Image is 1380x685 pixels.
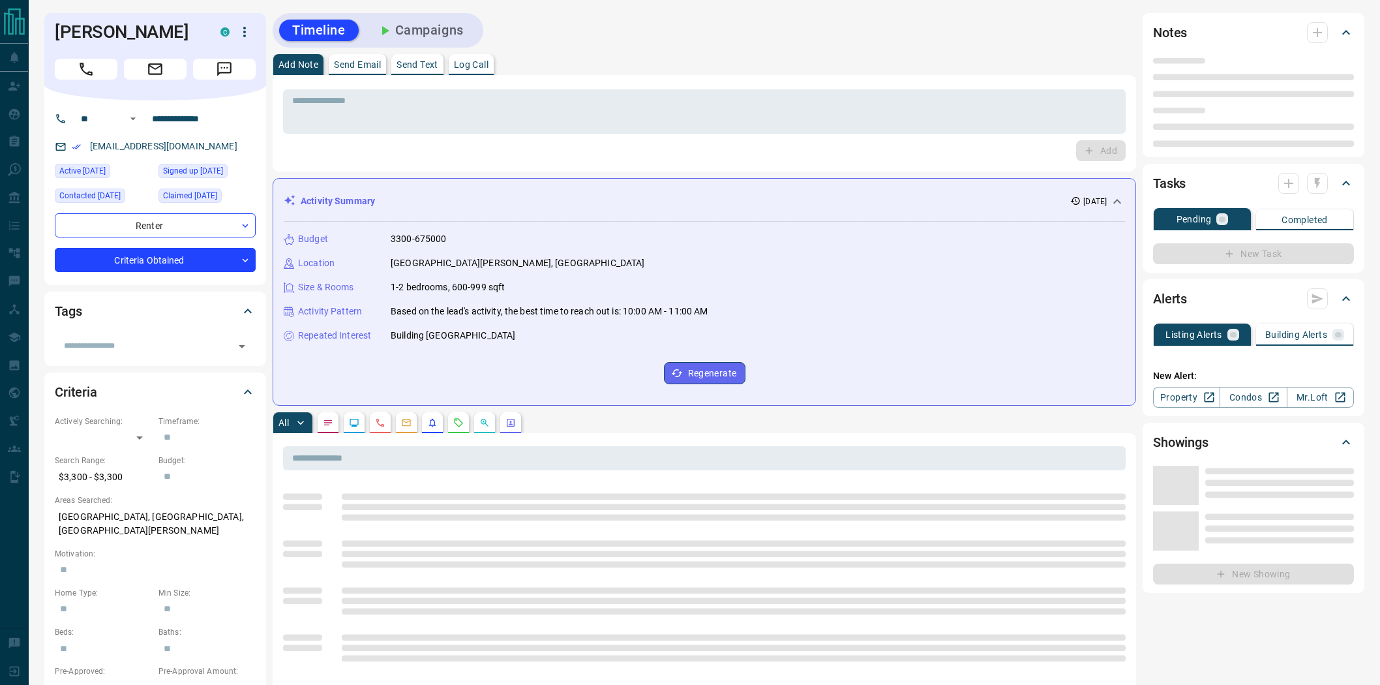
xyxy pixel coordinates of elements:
span: Contacted [DATE] [59,189,121,202]
svg: Opportunities [479,418,490,428]
p: Log Call [454,60,488,69]
div: Activity Summary[DATE] [284,189,1125,213]
h2: Criteria [55,382,97,403]
p: Building Alerts [1265,330,1327,339]
p: [DATE] [1083,196,1107,207]
svg: Agent Actions [505,418,516,428]
div: Showings [1153,427,1354,458]
button: Regenerate [664,362,745,384]
p: Pre-Approved: [55,665,152,677]
p: Budget: [158,455,256,466]
p: Home Type: [55,587,152,599]
p: 3300-675000 [391,232,446,246]
p: Activity Pattern [298,305,362,318]
p: New Alert: [1153,369,1354,383]
span: Email [124,59,187,80]
div: Wed Aug 13 2025 [55,189,152,207]
svg: Notes [323,418,333,428]
div: Tags [55,296,256,327]
a: [EMAIL_ADDRESS][DOMAIN_NAME] [90,141,237,151]
p: 1-2 bedrooms, 600-999 sqft [391,281,505,294]
p: Min Size: [158,587,256,599]
p: Baths: [158,626,256,638]
span: Active [DATE] [59,164,106,177]
span: Call [55,59,117,80]
p: Location [298,256,335,270]
a: Property [1153,387,1220,408]
span: Signed up [DATE] [163,164,223,177]
p: Actively Searching: [55,416,152,427]
h2: Tags [55,301,82,322]
div: Alerts [1153,283,1354,314]
button: Campaigns [364,20,477,41]
div: Sat Jun 13 2020 [158,189,256,207]
p: Completed [1282,215,1328,224]
p: All [278,418,289,427]
p: [GEOGRAPHIC_DATA][PERSON_NAME], [GEOGRAPHIC_DATA] [391,256,644,270]
div: Renter [55,213,256,237]
h2: Alerts [1153,288,1187,309]
div: condos.ca [220,27,230,37]
span: Message [193,59,256,80]
p: Repeated Interest [298,329,371,342]
svg: Listing Alerts [427,418,438,428]
a: Condos [1220,387,1287,408]
h2: Tasks [1153,173,1186,194]
button: Open [233,337,251,356]
p: Activity Summary [301,194,375,208]
div: Tue Aug 05 2025 [55,164,152,182]
svg: Emails [401,418,412,428]
p: Building [GEOGRAPHIC_DATA] [391,329,515,342]
h2: Notes [1153,22,1187,43]
p: Size & Rooms [298,281,354,294]
div: Criteria Obtained [55,248,256,272]
button: Timeline [279,20,359,41]
svg: Requests [453,418,464,428]
p: Send Text [397,60,438,69]
p: [GEOGRAPHIC_DATA], [GEOGRAPHIC_DATA], [GEOGRAPHIC_DATA][PERSON_NAME] [55,506,256,541]
p: Areas Searched: [55,495,256,506]
div: Criteria [55,376,256,408]
p: Send Email [334,60,381,69]
p: Listing Alerts [1165,330,1222,339]
button: Open [125,111,141,127]
h2: Showings [1153,432,1208,453]
div: Sat Jun 13 2020 [158,164,256,182]
p: Search Range: [55,455,152,466]
p: Motivation: [55,548,256,560]
p: Budget [298,232,328,246]
p: Based on the lead's activity, the best time to reach out is: 10:00 AM - 11:00 AM [391,305,708,318]
svg: Calls [375,418,385,428]
svg: Lead Browsing Activity [349,418,359,428]
p: Pre-Approval Amount: [158,665,256,677]
a: Mr.Loft [1287,387,1354,408]
p: Timeframe: [158,416,256,427]
div: Tasks [1153,168,1354,199]
p: Add Note [278,60,318,69]
p: Pending [1177,215,1212,224]
p: Beds: [55,626,152,638]
p: $3,300 - $3,300 [55,466,152,488]
h1: [PERSON_NAME] [55,22,201,42]
span: Claimed [DATE] [163,189,217,202]
svg: Email Verified [72,142,81,151]
div: Notes [1153,17,1354,48]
